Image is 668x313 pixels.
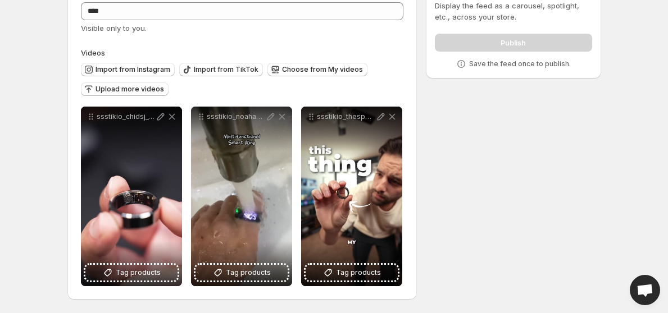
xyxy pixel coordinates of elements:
[81,107,182,286] div: ssstikio_chidsj_1759928555717Tag products
[282,65,363,74] span: Choose from My videos
[306,265,398,280] button: Tag products
[267,63,367,76] button: Choose from My videos
[81,63,175,76] button: Import from Instagram
[96,65,170,74] span: Import from Instagram
[630,275,660,305] div: Open chat
[116,267,161,278] span: Tag products
[191,107,292,286] div: ssstikio_noahabramaob3_1759929091254Tag products
[85,265,178,280] button: Tag products
[97,112,155,121] p: ssstikio_chidsj_1759928555717
[196,265,288,280] button: Tag products
[96,85,164,94] span: Upload more videos
[469,59,571,68] p: Save the feed once to publish.
[301,107,402,286] div: ssstikio_thespenceryan_1759928894968Tag products
[317,112,375,121] p: ssstikio_thespenceryan_1759928894968
[81,24,147,33] span: Visible only to you.
[226,267,271,278] span: Tag products
[207,112,265,121] p: ssstikio_noahabramaob3_1759929091254
[81,48,105,57] span: Videos
[81,82,169,96] button: Upload more videos
[194,65,258,74] span: Import from TikTok
[336,267,381,278] span: Tag products
[179,63,263,76] button: Import from TikTok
